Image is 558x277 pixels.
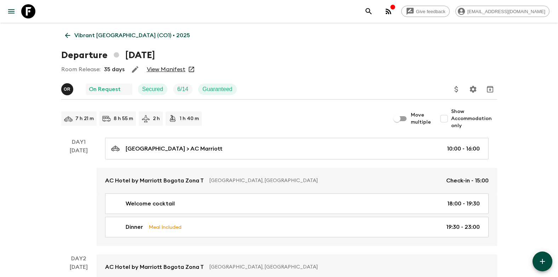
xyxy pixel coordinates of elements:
[147,66,185,73] a: View Manifest
[75,115,94,122] p: 7 h 21 m
[105,263,204,271] p: AC Hotel by Marriott Bogota Zona T
[105,176,204,185] p: AC Hotel by Marriott Bogota Zona T
[447,199,480,208] p: 18:00 - 19:30
[153,115,160,122] p: 2 h
[466,82,480,96] button: Settings
[411,112,431,126] span: Move multiple
[209,264,483,271] p: [GEOGRAPHIC_DATA], [GEOGRAPHIC_DATA]
[104,65,125,74] p: 35 days
[61,138,97,146] p: Day 1
[173,84,192,95] div: Trip Fill
[105,217,489,237] a: DinnerMeal Included19:30 - 23:00
[446,176,489,185] p: Check-in - 15:00
[97,168,497,193] a: AC Hotel by Marriott Bogota Zona T[GEOGRAPHIC_DATA], [GEOGRAPHIC_DATA]Check-in - 15:00
[446,223,480,231] p: 19:30 - 23:00
[362,4,376,18] button: search adventures
[126,223,143,231] p: Dinner
[126,145,223,153] p: [GEOGRAPHIC_DATA] > AC Marriott
[209,177,441,184] p: [GEOGRAPHIC_DATA], [GEOGRAPHIC_DATA]
[4,4,18,18] button: menu
[177,85,188,94] p: 6 / 14
[142,85,163,94] p: Secured
[412,9,449,14] span: Give feedback
[61,85,75,91] span: Oscar Rincon
[105,138,489,159] a: [GEOGRAPHIC_DATA] > AC Marriott10:00 - 16:00
[483,82,497,96] button: Archive (Completed, Cancelled or Unsynced Departures only)
[61,254,97,263] p: Day 2
[126,199,175,208] p: Welcome cocktail
[451,108,497,129] span: Show Accommodation only
[449,82,464,96] button: Update Price, Early Bird Discount and Costs
[61,65,100,74] p: Room Release:
[61,48,155,62] h1: Departure [DATE]
[180,115,199,122] p: 1 h 40 m
[401,6,450,17] a: Give feedback
[61,83,75,95] button: OR
[464,9,549,14] span: [EMAIL_ADDRESS][DOMAIN_NAME]
[89,85,121,94] p: On Request
[455,6,550,17] div: [EMAIL_ADDRESS][DOMAIN_NAME]
[138,84,168,95] div: Secured
[64,86,70,92] p: O R
[61,28,194,43] a: Vibrant [GEOGRAPHIC_DATA] (CO1) • 2025
[74,31,190,40] p: Vibrant [GEOGRAPHIC_DATA] (CO1) • 2025
[70,146,88,246] div: [DATE]
[447,145,480,153] p: 10:00 - 16:00
[149,223,182,231] p: Meal Included
[105,193,489,214] a: Welcome cocktail18:00 - 19:30
[114,115,133,122] p: 8 h 55 m
[202,85,232,94] p: Guaranteed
